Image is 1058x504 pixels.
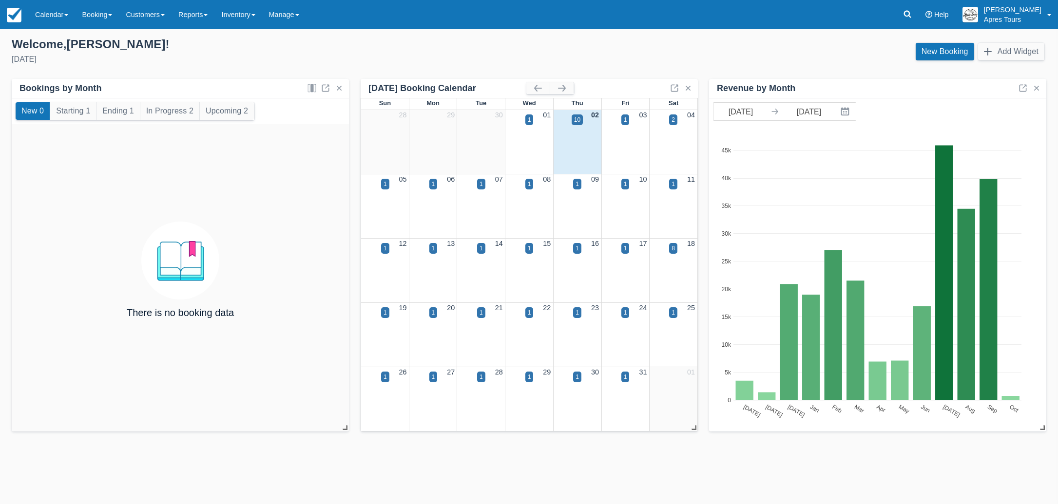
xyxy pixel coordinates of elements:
a: 28 [495,368,503,376]
a: 08 [543,175,551,183]
a: 21 [495,304,503,312]
a: 25 [687,304,695,312]
img: checkfront-main-nav-mini-logo.png [7,8,21,22]
div: 1 [528,115,531,124]
a: 22 [543,304,551,312]
img: A1 [962,7,978,22]
button: Upcoming 2 [200,102,254,120]
a: 11 [687,175,695,183]
div: [DATE] Booking Calendar [368,83,526,94]
span: Mon [426,99,440,107]
div: 1 [672,308,675,317]
a: 01 [687,368,695,376]
a: 05 [399,175,407,183]
div: 1 [480,373,483,381]
input: Start Date [713,103,768,120]
a: 27 [447,368,455,376]
a: 15 [543,240,551,247]
a: 30 [591,368,599,376]
div: 1 [624,244,627,253]
a: 24 [639,304,647,312]
div: 10 [574,115,580,124]
a: 16 [591,240,599,247]
a: 31 [639,368,647,376]
div: 1 [384,244,387,253]
a: 10 [639,175,647,183]
span: Fri [621,99,630,107]
div: Welcome , [PERSON_NAME] ! [12,37,521,52]
a: 29 [447,111,455,119]
div: 1 [576,180,579,188]
a: 03 [639,111,647,119]
div: 1 [480,180,483,188]
div: 1 [384,180,387,188]
a: 12 [399,240,407,247]
a: 29 [543,368,551,376]
button: Add Widget [978,43,1044,60]
a: 18 [687,240,695,247]
span: Help [934,11,949,19]
div: 1 [432,180,435,188]
a: 28 [399,111,407,119]
div: 1 [528,308,531,317]
button: In Progress 2 [140,102,199,120]
div: 1 [432,308,435,317]
div: 8 [672,244,675,253]
div: 1 [576,244,579,253]
a: 30 [495,111,503,119]
a: New Booking [916,43,974,60]
div: Bookings by Month [19,83,102,94]
button: New 0 [16,102,50,120]
div: 1 [576,373,579,381]
span: Thu [572,99,583,107]
span: Tue [476,99,486,107]
a: 13 [447,240,455,247]
span: Sun [379,99,391,107]
div: 1 [528,180,531,188]
span: Wed [522,99,536,107]
a: 23 [591,304,599,312]
div: 1 [624,373,627,381]
i: Help [925,11,932,18]
a: 06 [447,175,455,183]
div: 1 [480,308,483,317]
div: 2 [672,115,675,124]
a: 07 [495,175,503,183]
button: Ending 1 [96,102,139,120]
span: Sat [669,99,678,107]
div: [DATE] [12,54,521,65]
div: 1 [624,308,627,317]
div: 1 [480,244,483,253]
div: 1 [672,180,675,188]
a: 14 [495,240,503,247]
a: 19 [399,304,407,312]
div: 1 [624,180,627,188]
button: Interact with the calendar and add the check-in date for your trip. [836,103,856,120]
a: 26 [399,368,407,376]
div: 1 [528,373,531,381]
div: 1 [432,373,435,381]
div: 1 [528,244,531,253]
input: End Date [782,103,836,120]
a: 09 [591,175,599,183]
div: 1 [432,244,435,253]
a: 17 [639,240,647,247]
a: 04 [687,111,695,119]
a: 01 [543,111,551,119]
p: Apres Tours [984,15,1041,24]
a: 20 [447,304,455,312]
p: [PERSON_NAME] [984,5,1041,15]
h4: There is no booking data [127,307,234,318]
a: 02 [591,111,599,119]
img: booking.png [141,222,219,299]
div: 1 [576,308,579,317]
div: Revenue by Month [717,83,795,94]
div: 1 [384,308,387,317]
div: 1 [624,115,627,124]
div: 1 [384,373,387,381]
button: Starting 1 [50,102,96,120]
